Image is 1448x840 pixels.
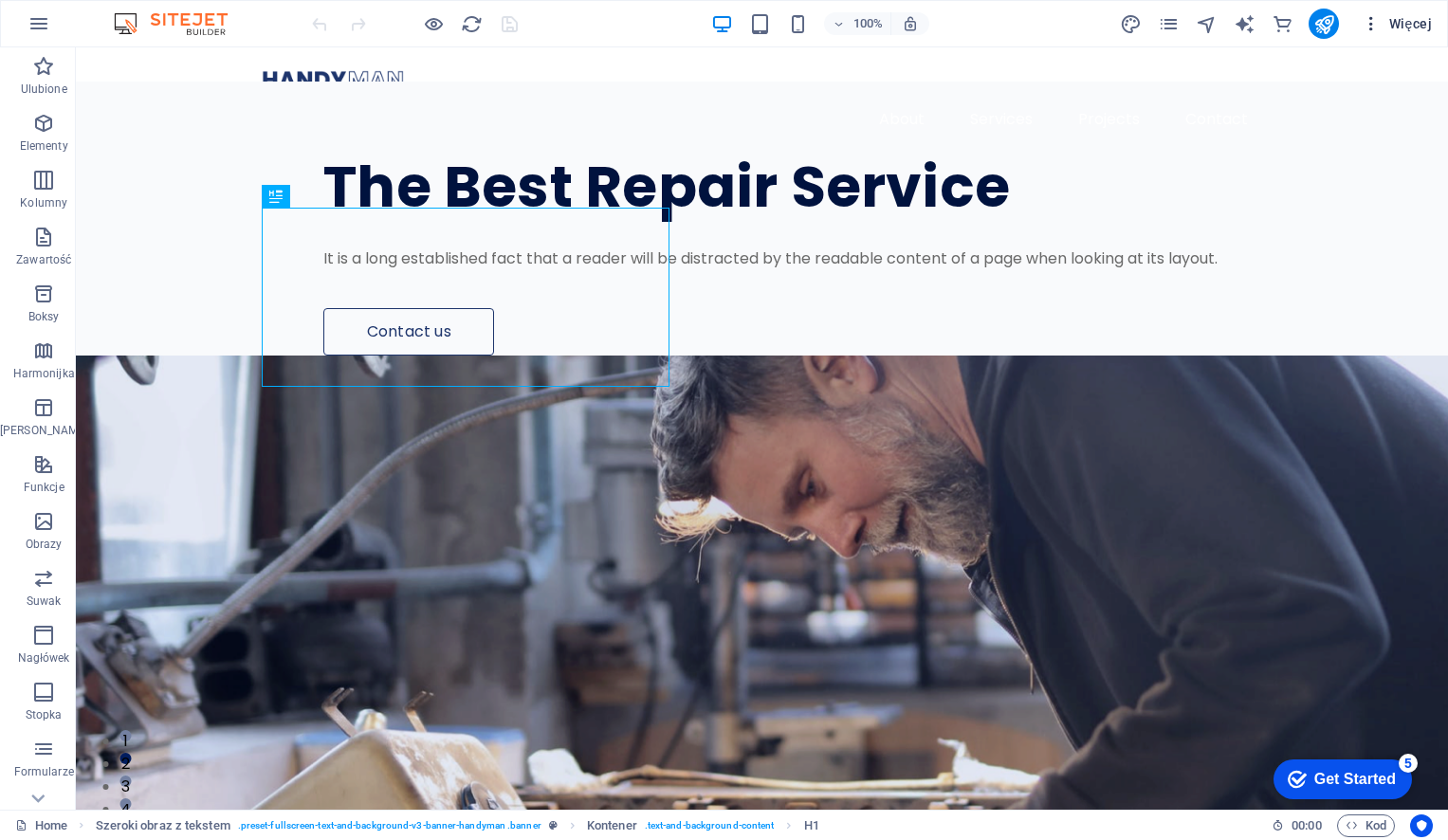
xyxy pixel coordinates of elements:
[24,480,64,495] p: Funkcje
[852,12,883,35] h6: 100%
[1362,14,1432,33] span: Więcej
[1233,12,1256,35] button: text_generator
[1158,13,1180,35] i: Strony (Ctrl+Alt+S)
[140,4,159,23] div: 5
[1346,814,1386,837] span: Kod
[15,814,67,837] a: Kliknij, aby anulować zaznaczenie. Kliknij dwukrotnie, aby otworzyć Strony
[460,12,483,35] button: reload
[56,21,137,38] div: Get Started
[824,12,891,35] button: 100%
[587,814,637,837] span: Kliknij, aby zaznaczyć. Kliknij dwukrotnie, aby edytować
[16,252,71,267] p: Zawartość
[18,650,70,666] p: Nagłówek
[549,820,558,831] i: Ten element jest konfigurowalnym ustawieniem wstępnym
[28,309,60,324] p: Boksy
[1195,12,1218,35] button: navigator
[15,9,154,49] div: Get Started 5 items remaining, 0% complete
[1410,814,1433,837] button: Usercentrics
[109,12,251,35] img: Editor Logo
[1313,13,1335,35] i: Opublikuj
[1309,9,1339,39] button: publish
[1271,12,1293,35] button: commerce
[1272,13,1293,35] i: Sklep
[26,537,63,552] p: Obrazy
[27,593,62,609] p: Suwak
[1305,818,1308,832] span: :
[238,814,541,837] span: . preset-fullscreen-text-and-background-v3-banner-handyman .banner
[96,814,230,837] span: Kliknij, aby zaznaczyć. Kliknij dwukrotnie, aby edytować
[1337,814,1395,837] button: Kod
[1196,13,1218,35] i: Nawigator
[13,366,75,381] p: Harmonijka
[1157,12,1180,35] button: pages
[1292,814,1321,837] span: 00 00
[20,195,67,210] p: Kolumny
[804,814,819,837] span: Kliknij, aby zaznaczyć. Kliknij dwukrotnie, aby edytować
[1120,13,1142,35] i: Projekt (Ctrl+Alt+Y)
[422,12,445,35] button: Kliknij tutaj, aby wyjść z trybu podglądu i kontynuować edycję
[14,764,74,779] p: Formularze
[1119,12,1142,35] button: design
[20,138,68,154] p: Elementy
[26,707,63,722] p: Stopka
[21,82,67,97] p: Ulubione
[902,15,919,32] i: Po zmianie rozmiaru automatycznie dostosowuje poziom powiększenia do wybranego urządzenia.
[1272,814,1322,837] h6: Czas sesji
[1354,9,1439,39] button: Więcej
[96,814,819,837] nav: breadcrumb
[1234,13,1256,35] i: AI Writer
[645,814,775,837] span: . text-and-background-content
[461,13,483,35] i: Przeładuj stronę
